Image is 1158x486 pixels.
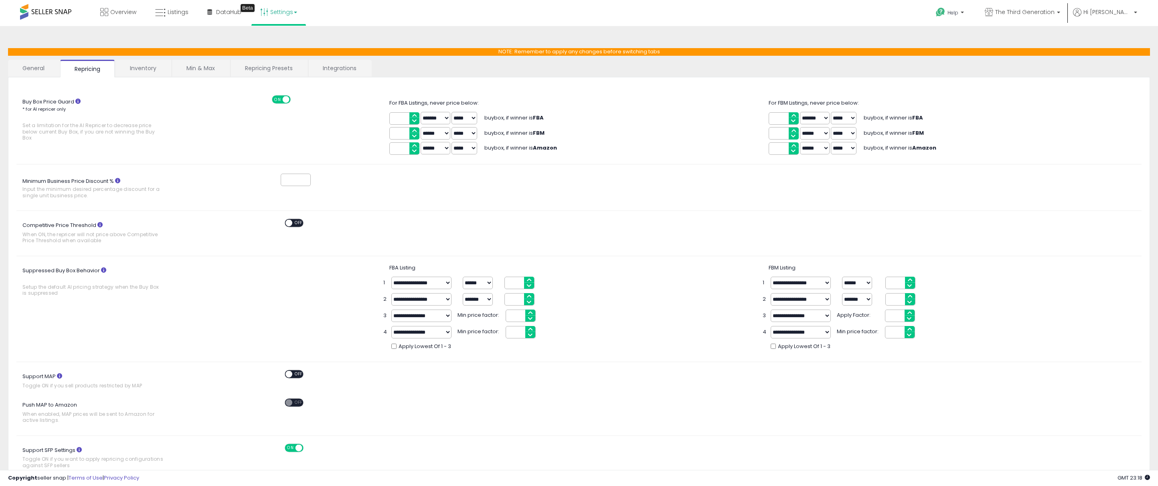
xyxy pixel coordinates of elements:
[8,48,1150,56] p: NOTE: Remember to apply any changes before switching tabs
[22,122,163,141] span: Set a limitation for the AI Repricer to decrease price below current Buy Box, if you are not winn...
[241,4,255,12] div: Tooltip anchor
[458,310,502,319] span: Min price factor:
[763,296,767,303] span: 2
[16,399,194,427] label: Push MAP to Amazon
[110,8,136,16] span: Overview
[935,7,945,17] i: Get Help
[389,99,479,107] span: For FBA Listings, never price below:
[16,264,194,300] label: Suppressed Buy Box Behavior
[216,8,241,16] span: DataHub
[484,144,557,152] span: buybox, if winner is
[864,144,936,152] span: buybox, if winner is
[995,8,1055,16] span: The Third Generation
[864,129,924,137] span: buybox, if winner is
[1083,8,1132,16] span: Hi [PERSON_NAME]
[22,456,163,468] span: Toggle ON if you want to apply repricing configurations against SFP sellers
[778,343,830,350] span: Apply Lowest Of 1 - 3
[22,411,163,423] span: When enabled, MAP prices will be sent to Amazon for active listings.
[8,60,59,77] a: General
[484,114,544,121] span: buybox, if winner is
[22,383,163,389] span: Toggle ON if you sell products restricted by MAP
[22,186,163,198] span: Input the minimum desired percentage discount for a single unit business price.
[912,144,936,152] b: Amazon
[912,114,923,121] b: FBA
[929,1,972,26] a: Help
[763,328,767,336] span: 4
[1073,8,1137,26] a: Hi [PERSON_NAME]
[763,312,767,320] span: 3
[484,129,545,137] span: buybox, if winner is
[458,326,502,336] span: Min price factor:
[912,129,924,137] b: FBM
[69,474,103,482] a: Terms of Use
[769,264,796,271] span: FBM Listing
[399,343,451,350] span: Apply Lowest Of 1 - 3
[383,296,387,303] span: 2
[533,129,545,137] b: FBM
[533,114,544,121] b: FBA
[168,8,188,16] span: Listings
[533,144,557,152] b: Amazon
[292,371,305,378] span: OFF
[389,264,415,271] span: FBA Listing
[8,474,37,482] strong: Copyright
[837,326,881,336] span: Min price factor:
[16,219,194,248] label: Competitive Price Threshold
[172,60,229,77] a: Min & Max
[864,114,923,121] span: buybox, if winner is
[16,444,194,473] label: Support SFP Settings
[115,60,171,77] a: Inventory
[302,444,315,451] span: OFF
[273,96,283,103] span: ON
[16,370,194,393] label: Support MAP
[769,99,859,107] span: For FBM Listings, never price below:
[383,279,387,287] span: 1
[1118,474,1150,482] span: 2025-08-11 23:18 GMT
[22,231,163,244] span: When ON, the repricer will not price above Competitive Price Threshold when available
[383,312,387,320] span: 3
[289,96,302,103] span: OFF
[763,279,767,287] span: 1
[104,474,139,482] a: Privacy Policy
[22,106,66,112] small: * for AI repricer only
[292,399,305,406] span: OFF
[947,9,958,16] span: Help
[22,284,163,296] span: Setup the default AI pricing strategy when the Buy Box is suppressed
[285,444,296,451] span: ON
[60,60,115,77] a: Repricing
[16,175,194,203] label: Minimum Business Price Discount %
[383,328,387,336] span: 4
[16,95,194,145] label: Buy Box Price Guard
[837,310,881,319] span: Apply Factor:
[292,220,305,227] span: OFF
[8,474,139,482] div: seller snap | |
[308,60,371,77] a: Integrations
[231,60,307,77] a: Repricing Presets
